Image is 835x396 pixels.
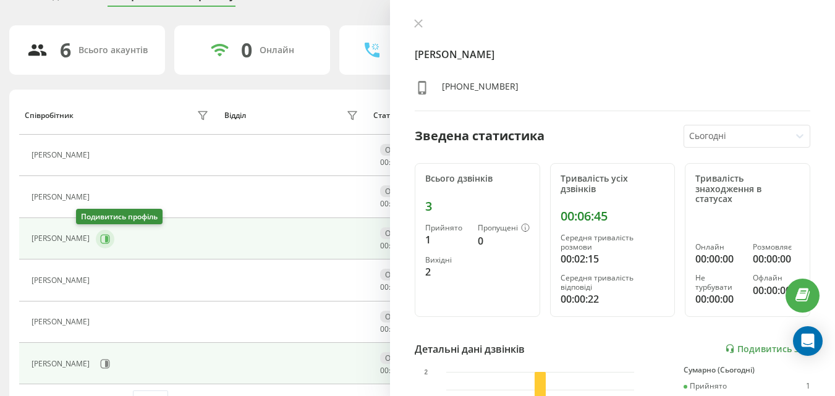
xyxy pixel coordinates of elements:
[415,342,525,356] div: Детальні дані дзвінків
[478,224,530,234] div: Пропущені
[753,243,800,251] div: Розмовляє
[425,264,468,279] div: 2
[60,38,71,62] div: 6
[415,127,545,145] div: Зведена статистика
[32,318,93,326] div: [PERSON_NAME]
[380,240,389,251] span: 00
[425,256,468,264] div: Вихідні
[425,224,468,232] div: Прийнято
[380,200,410,208] div: : :
[380,325,410,334] div: : :
[380,324,389,334] span: 00
[32,193,93,201] div: [PERSON_NAME]
[380,352,420,364] div: Офлайн
[260,45,294,56] div: Онлайн
[380,185,420,197] div: Офлайн
[561,209,665,224] div: 00:06:45
[380,282,389,292] span: 00
[380,242,410,250] div: : :
[224,111,246,120] div: Відділ
[380,227,420,239] div: Офлайн
[380,365,389,376] span: 00
[695,292,742,306] div: 00:00:00
[561,274,665,292] div: Середня тривалість відповіді
[380,283,410,292] div: : :
[32,276,93,285] div: [PERSON_NAME]
[380,311,420,322] div: Офлайн
[753,283,800,298] div: 00:00:00
[684,382,727,390] div: Прийнято
[442,80,519,98] div: [PHONE_NUMBER]
[806,382,810,390] div: 1
[241,38,252,62] div: 0
[753,274,800,282] div: Офлайн
[78,45,148,56] div: Всього акаунтів
[425,199,530,214] div: 3
[695,274,742,292] div: Не турбувати
[561,292,665,306] div: 00:00:22
[373,111,397,120] div: Статус
[695,243,742,251] div: Онлайн
[425,232,468,247] div: 1
[684,366,810,374] div: Сумарно (Сьогодні)
[793,326,823,356] div: Open Intercom Messenger
[380,269,420,280] div: Офлайн
[725,343,810,354] a: Подивитись звіт
[561,251,665,266] div: 00:02:15
[380,144,420,156] div: Офлайн
[695,174,800,204] div: Тривалість знаходження в статусах
[695,251,742,266] div: 00:00:00
[561,174,665,195] div: Тривалість усіх дзвінків
[478,234,530,248] div: 0
[561,234,665,251] div: Середня тривалість розмови
[32,151,93,159] div: [PERSON_NAME]
[424,369,428,376] text: 2
[753,251,800,266] div: 00:00:00
[32,360,93,368] div: [PERSON_NAME]
[76,209,163,224] div: Подивитись профіль
[32,234,93,243] div: [PERSON_NAME]
[380,198,389,209] span: 00
[380,158,410,167] div: : :
[380,157,389,167] span: 00
[25,111,74,120] div: Співробітник
[425,174,530,184] div: Всього дзвінків
[380,366,410,375] div: : :
[415,47,810,62] h4: [PERSON_NAME]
